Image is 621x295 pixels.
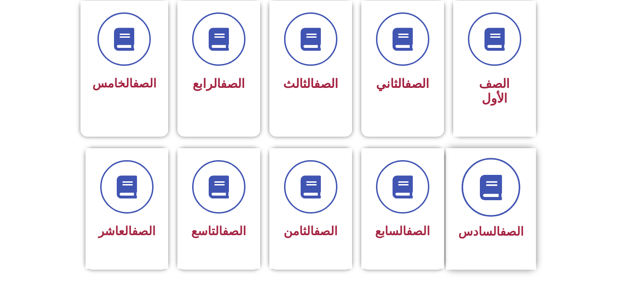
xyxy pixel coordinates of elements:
[98,224,155,238] span: العاشر
[193,76,245,91] span: الرابع
[500,225,524,238] a: الصف
[376,76,429,91] span: الثاني
[284,224,337,238] span: الثامن
[132,224,155,238] a: الصف
[314,76,338,91] a: الصف
[92,76,156,90] span: الخامس
[222,224,246,238] a: الصف
[221,76,245,91] a: الصف
[375,224,430,238] span: السابع
[406,224,430,238] a: الصف
[283,76,338,91] span: الثالث
[405,76,429,91] a: الصف
[479,76,510,106] span: الصف الأول
[458,225,524,238] span: السادس
[314,224,337,238] a: الصف
[133,76,156,90] a: الصف
[191,224,246,238] span: التاسع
